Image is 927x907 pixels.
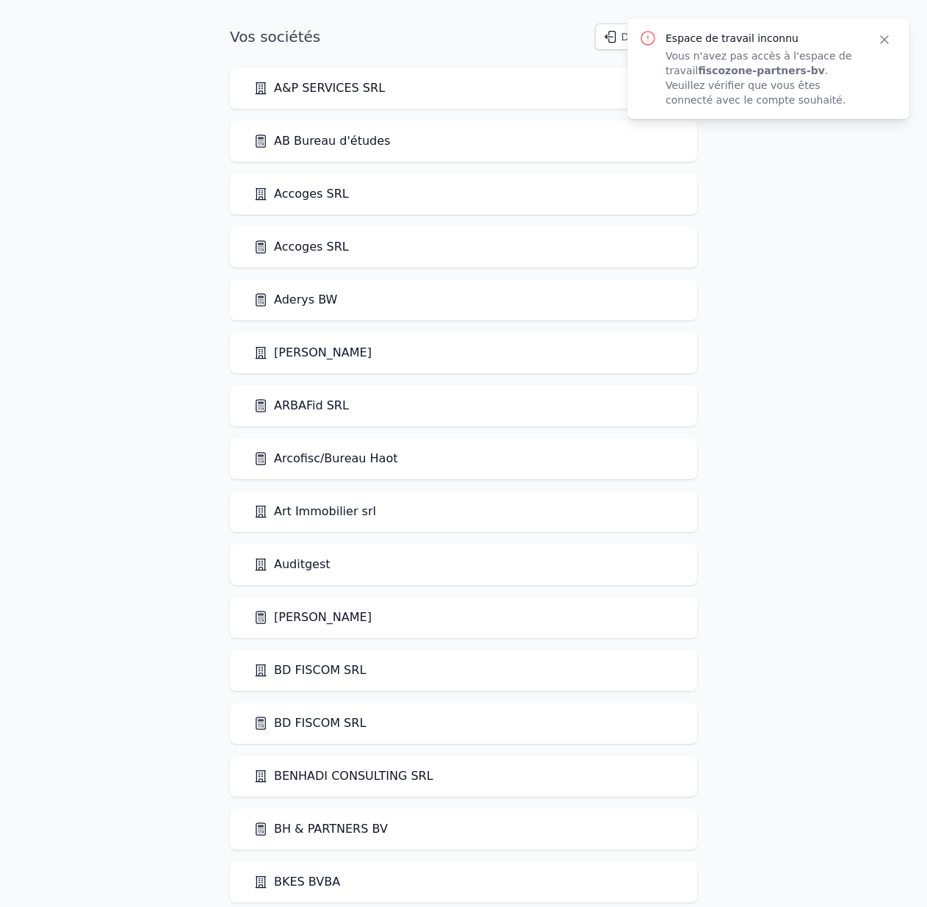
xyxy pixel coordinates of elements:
[253,79,385,97] a: A&P SERVICES SRL
[253,450,397,467] a: Arcofisc/Bureau Haot
[253,714,366,732] a: BD FISCOM SRL
[253,609,372,626] a: [PERSON_NAME]
[253,238,349,256] a: Accoges SRL
[253,344,372,362] a: [PERSON_NAME]
[666,31,859,46] p: Espace de travail inconnu
[253,767,433,785] a: BENHADI CONSULTING SRL
[253,662,366,679] a: BD FISCOM SRL
[230,26,320,47] h1: Vos sociétés
[253,873,340,891] a: BKES BVBA
[253,397,349,415] a: ARBAFid SRL
[698,65,824,76] strong: fiscozone-partners-bv
[253,185,349,203] a: Accoges SRL
[253,503,376,520] a: Art Immobilier srl
[253,291,337,309] a: Aderys BW
[595,24,697,50] button: Déconnexion
[253,132,390,150] a: AB Bureau d'études
[253,820,388,838] a: BH & PARTNERS BV
[253,556,331,573] a: Auditgest
[666,49,859,107] p: Vous n'avez pas accès à l'espace de travail . Veuillez vérifier que vous êtes connecté avec le co...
